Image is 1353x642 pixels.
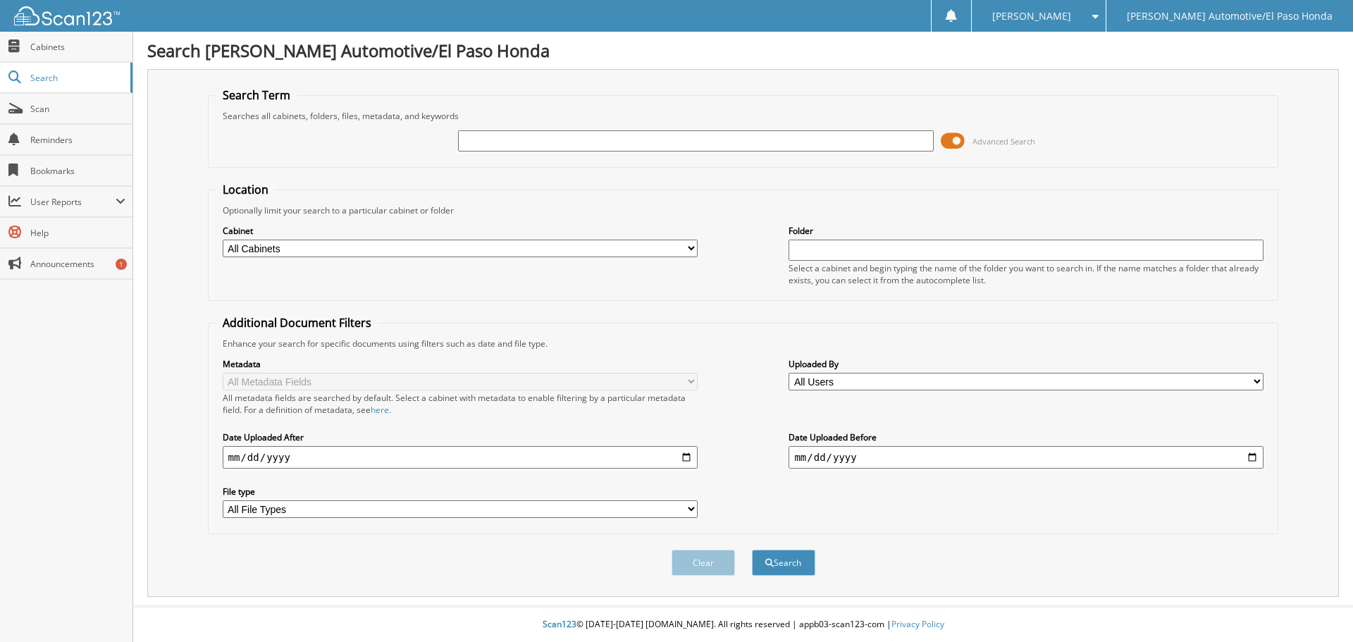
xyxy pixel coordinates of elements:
span: Scan [30,103,125,115]
span: Advanced Search [972,136,1035,147]
label: Date Uploaded After [223,431,698,443]
span: [PERSON_NAME] [992,12,1071,20]
span: Announcements [30,258,125,270]
label: Metadata [223,358,698,370]
span: Search [30,72,123,84]
div: © [DATE]-[DATE] [DOMAIN_NAME]. All rights reserved | appb03-scan123-com | [133,607,1353,642]
label: Folder [789,225,1264,237]
span: User Reports [30,196,116,208]
legend: Location [216,182,276,197]
span: Cabinets [30,41,125,53]
span: Scan123 [543,618,576,630]
label: Date Uploaded Before [789,431,1264,443]
label: Uploaded By [789,358,1264,370]
div: All metadata fields are searched by default. Select a cabinet with metadata to enable filtering b... [223,392,698,416]
input: end [789,446,1264,469]
div: Select a cabinet and begin typing the name of the folder you want to search in. If the name match... [789,262,1264,286]
div: Enhance your search for specific documents using filters such as date and file type. [216,338,1271,350]
button: Clear [672,550,735,576]
legend: Search Term [216,87,297,103]
h1: Search [PERSON_NAME] Automotive/El Paso Honda [147,39,1339,62]
span: [PERSON_NAME] Automotive/El Paso Honda [1127,12,1333,20]
label: File type [223,486,698,498]
input: start [223,446,698,469]
a: here [371,404,389,416]
label: Cabinet [223,225,698,237]
span: Reminders [30,134,125,146]
button: Search [752,550,815,576]
div: 1 [116,259,127,270]
legend: Additional Document Filters [216,315,378,331]
div: Optionally limit your search to a particular cabinet or folder [216,204,1271,216]
span: Bookmarks [30,165,125,177]
span: Help [30,227,125,239]
div: Searches all cabinets, folders, files, metadata, and keywords [216,110,1271,122]
img: scan123-logo-white.svg [14,6,120,25]
a: Privacy Policy [891,618,944,630]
